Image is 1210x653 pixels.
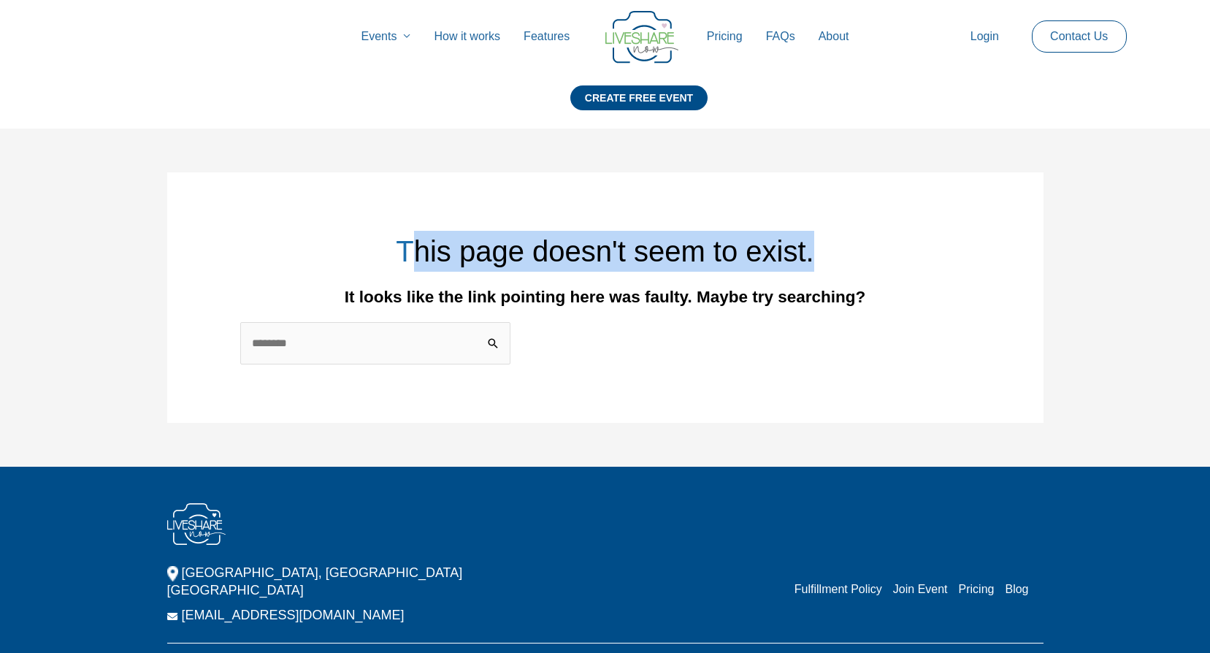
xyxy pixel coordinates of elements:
[167,564,547,599] p: [GEOGRAPHIC_DATA], [GEOGRAPHIC_DATA] [GEOGRAPHIC_DATA]
[26,13,1184,60] nav: Site Navigation
[893,583,948,595] a: Join Event
[1038,21,1119,52] a: Contact Us
[570,85,708,129] a: CREATE FREE EVENT
[240,231,970,272] h1: This page doesn't seem to exist.
[350,13,423,60] a: Events
[182,608,405,622] a: [EMAIL_ADDRESS][DOMAIN_NAME]
[754,13,807,60] a: FAQs
[807,13,861,60] a: About
[570,85,708,110] div: CREATE FREE EVENT
[605,11,678,64] img: LiveShare logo - Capture & Share Event Memories
[167,613,178,620] img: ico_email.png
[959,583,995,595] a: Pricing
[784,581,1029,598] nav: Menu
[959,13,1011,60] a: Login
[794,583,882,595] a: Fulfillment Policy
[422,13,512,60] a: How it works
[167,566,178,582] img: ico_location.png
[695,13,754,60] a: Pricing
[1005,583,1028,595] a: Blog
[240,289,970,306] div: It looks like the link pointing here was faulty. Maybe try searching?
[512,13,581,60] a: Features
